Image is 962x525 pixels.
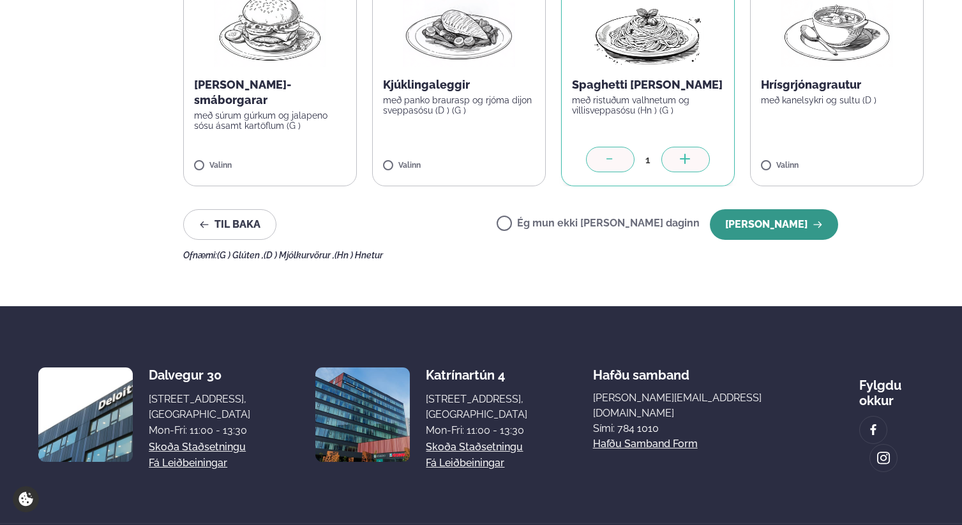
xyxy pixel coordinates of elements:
[870,445,897,471] a: image alt
[593,436,698,452] a: Hafðu samband form
[183,250,924,260] div: Ofnæmi:
[635,152,661,167] div: 1
[149,440,246,455] a: Skoða staðsetningu
[876,451,891,466] img: image alt
[866,423,880,438] img: image alt
[426,367,527,383] div: Katrínartún 4
[859,367,924,408] div: Fylgdu okkur
[264,250,334,260] span: (D ) Mjólkurvörur ,
[426,455,504,471] a: Fá leiðbeiningar
[426,423,527,438] div: Mon-Fri: 11:00 - 13:30
[38,367,133,462] img: image alt
[383,77,535,92] p: Kjúklingaleggir
[426,440,523,455] a: Skoða staðsetningu
[13,486,39,512] a: Cookie settings
[860,417,887,443] a: image alt
[593,421,794,436] p: Sími: 784 1010
[315,367,410,462] img: image alt
[183,209,276,240] button: Til baka
[572,95,724,115] p: með ristuðum valhnetum og villisveppasósu (Hn ) (G )
[761,95,913,105] p: með kanelsykri og sultu (D )
[149,423,250,438] div: Mon-Fri: 11:00 - 13:30
[761,77,913,92] p: Hrísgrjónagrautur
[334,250,383,260] span: (Hn ) Hnetur
[149,455,227,471] a: Fá leiðbeiningar
[194,77,346,108] p: [PERSON_NAME]-smáborgarar
[710,209,838,240] button: [PERSON_NAME]
[426,392,527,422] div: [STREET_ADDRESS], [GEOGRAPHIC_DATA]
[194,110,346,131] p: með súrum gúrkum og jalapeno sósu ásamt kartöflum (G )
[383,95,535,115] p: með panko braurasp og rjóma dijon sveppasósu (D ) (G )
[149,392,250,422] div: [STREET_ADDRESS], [GEOGRAPHIC_DATA]
[572,77,724,92] p: Spaghetti [PERSON_NAME]
[149,367,250,383] div: Dalvegur 30
[217,250,264,260] span: (G ) Glúten ,
[593,357,689,383] span: Hafðu samband
[593,390,794,421] a: [PERSON_NAME][EMAIL_ADDRESS][DOMAIN_NAME]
